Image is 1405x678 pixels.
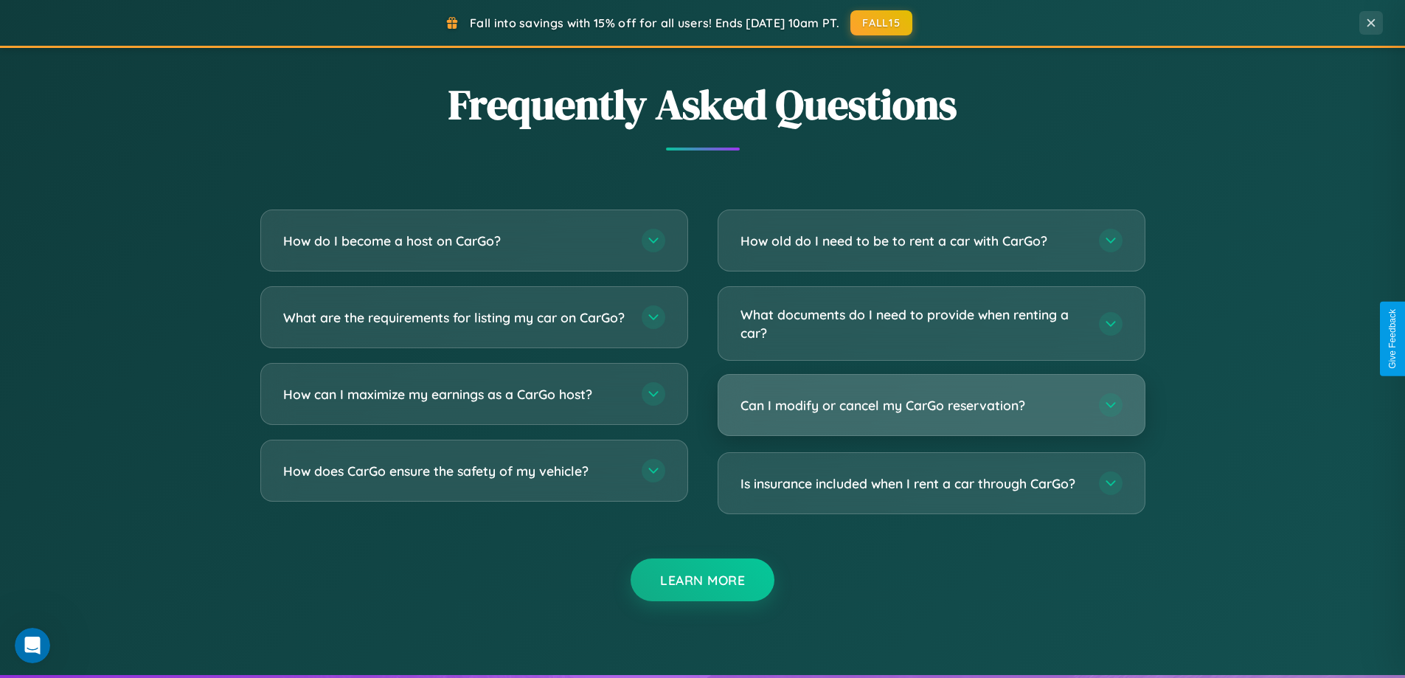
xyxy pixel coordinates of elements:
iframe: Intercom live chat [15,628,50,663]
h3: How does CarGo ensure the safety of my vehicle? [283,462,627,480]
div: Give Feedback [1387,309,1398,369]
button: FALL15 [850,10,912,35]
h3: Can I modify or cancel my CarGo reservation? [740,396,1084,415]
h3: Is insurance included when I rent a car through CarGo? [740,474,1084,493]
h3: How can I maximize my earnings as a CarGo host? [283,385,627,404]
h3: How old do I need to be to rent a car with CarGo? [740,232,1084,250]
h2: Frequently Asked Questions [260,76,1145,133]
span: Fall into savings with 15% off for all users! Ends [DATE] 10am PT. [470,15,839,30]
button: Learn More [631,558,774,601]
h3: What are the requirements for listing my car on CarGo? [283,308,627,327]
h3: How do I become a host on CarGo? [283,232,627,250]
h3: What documents do I need to provide when renting a car? [740,305,1084,342]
